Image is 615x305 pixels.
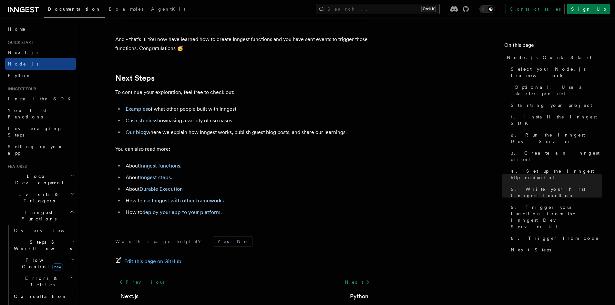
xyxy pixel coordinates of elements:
[142,198,224,204] a: use Inngest with other frameworks
[139,174,171,180] a: Inngest steps
[115,145,374,154] p: You can also read more:
[124,173,374,182] li: About .
[124,116,374,125] li: showcasing a variety of use cases.
[109,6,143,12] span: Examples
[115,276,169,288] a: Previous
[11,272,76,290] button: Errors & Retries
[504,52,602,63] a: Node.js Quick Start
[115,88,374,97] p: To continue your exploration, feel free to check out:
[508,165,602,183] a: 4. Set up the Inngest http endpoint
[5,191,70,204] span: Events & Triggers
[508,111,602,129] a: 1. Install the Inngest SDK
[44,2,105,18] a: Documentation
[5,40,33,45] span: Quick start
[126,129,146,135] a: Our blog
[8,144,63,156] span: Setting up your app
[124,208,374,217] li: How to .
[511,204,602,230] span: 5. Trigger your function from the Inngest Dev Server UI
[508,63,602,81] a: Select your Node.js framework
[11,290,76,302] button: Cancellation
[139,163,180,169] a: Inngest functions
[8,126,62,137] span: Leveraging Steps
[115,35,374,53] p: And - that's it! You now have learned how to create Inngest functions and you have sent events to...
[511,247,551,253] span: Next Steps
[5,164,27,169] span: Features
[5,123,76,141] a: Leveraging Steps
[511,235,599,241] span: 6. Trigger from code
[5,173,70,186] span: Local Development
[567,4,610,14] a: Sign Up
[511,150,602,163] span: 3. Create an Inngest client
[14,228,80,233] span: Overview
[511,168,602,181] span: 4. Set up the Inngest http endpoint
[8,73,31,78] span: Python
[511,102,592,108] span: Starting your project
[5,209,70,222] span: Inngest Functions
[5,58,76,70] a: Node.js
[421,6,436,12] kbd: Ctrl+K
[48,6,101,12] span: Documentation
[124,185,374,194] li: About
[507,54,591,61] span: Node.js Quick Start
[5,105,76,123] a: Your first Functions
[115,257,181,266] a: Edit this page on GitHub
[139,186,183,192] a: Durable Execution
[508,147,602,165] a: 3. Create an Inngest client
[233,237,252,246] button: No
[8,26,26,32] span: Home
[126,106,148,112] a: Examples
[350,292,368,301] a: Python
[124,161,374,170] li: About .
[341,276,374,288] a: Next
[124,257,181,266] span: Edit this page on GitHub
[5,70,76,81] a: Python
[5,86,36,92] span: Inngest tour
[120,292,138,301] a: Next.js
[142,209,220,215] a: deploy your app to your platform
[11,236,76,254] button: Steps & Workflows
[115,74,155,83] a: Next Steps
[504,41,602,52] h4: On this page
[8,50,38,55] span: Next.js
[124,196,374,205] li: How to .
[8,61,38,66] span: Node.js
[126,117,155,124] a: Case studies
[5,170,76,188] button: Local Development
[508,244,602,256] a: Next Steps
[8,96,75,101] span: Install the SDK
[5,46,76,58] a: Next.js
[5,188,76,207] button: Events & Triggers
[5,141,76,159] a: Setting up your app
[508,99,602,111] a: Starting your project
[52,263,63,270] span: new
[316,4,440,14] button: Search...Ctrl+K
[124,105,374,114] li: of what other people built with Inngest.
[11,225,76,236] a: Overview
[479,5,495,13] button: Toggle dark mode
[508,183,602,201] a: 5. Write your first Inngest function
[508,232,602,244] a: 6. Trigger from code
[508,129,602,147] a: 2. Run the Inngest Dev Server
[512,81,602,99] a: Optional: Use a starter project
[511,114,602,127] span: 1. Install the Inngest SDK
[511,132,602,145] span: 2. Run the Inngest Dev Server
[511,66,602,79] span: Select your Node.js framework
[508,201,602,232] a: 5. Trigger your function from the Inngest Dev Server UI
[147,2,189,17] a: AgentKit
[11,257,71,270] span: Flow Control
[506,4,565,14] a: Contact sales
[124,128,374,137] li: where we explain how Inngest works, publish guest blog posts, and share our learnings.
[11,254,76,272] button: Flow Controlnew
[115,238,205,245] p: Was this page helpful?
[11,239,72,252] span: Steps & Workflows
[11,275,70,288] span: Errors & Retries
[5,93,76,105] a: Install the SDK
[105,2,147,17] a: Examples
[511,186,602,199] span: 5. Write your first Inngest function
[11,293,67,300] span: Cancellation
[8,108,46,119] span: Your first Functions
[213,237,233,246] button: Yes
[151,6,185,12] span: AgentKit
[5,207,76,225] button: Inngest Functions
[5,23,76,35] a: Home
